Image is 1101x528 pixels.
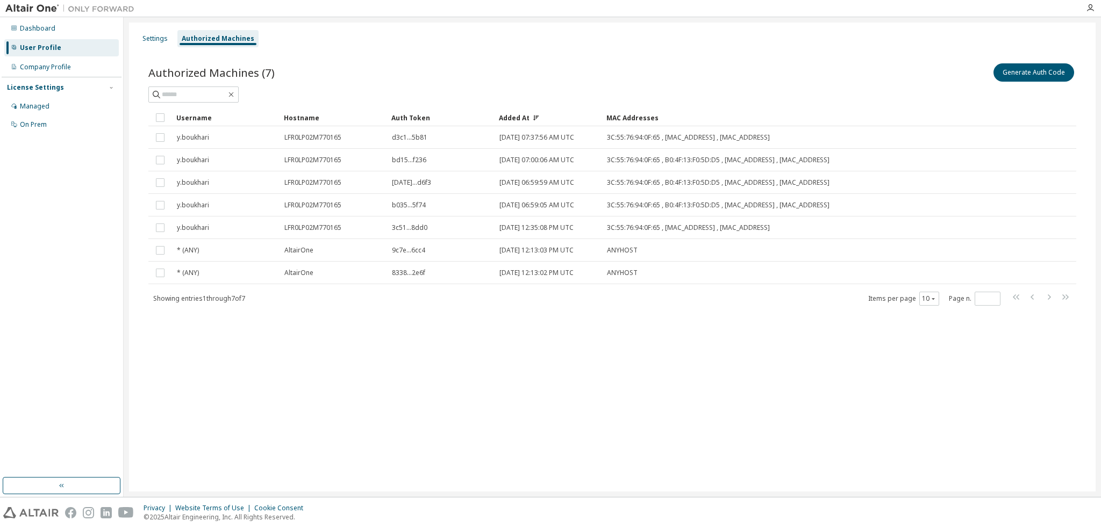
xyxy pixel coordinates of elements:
span: 8338...2e6f [392,269,425,277]
span: [DATE] 12:13:02 PM UTC [499,269,574,277]
img: instagram.svg [83,507,94,518]
span: [DATE] 07:00:06 AM UTC [499,156,574,164]
span: LFR0LP02M770165 [284,156,341,164]
span: d3c1...5b81 [392,133,427,142]
div: User Profile [20,44,61,52]
span: LFR0LP02M770165 [284,133,341,142]
span: [DATE]...d6f3 [392,178,431,187]
div: On Prem [20,120,47,129]
div: License Settings [7,83,64,92]
span: y.boukhari [177,201,209,209]
span: 3C:55:76:94:0F:65 , B0:4F:13:F0:5D:D5 , [MAC_ADDRESS] , [MAC_ADDRESS] [607,178,830,187]
span: [DATE] 06:59:05 AM UTC [499,201,574,209]
img: linkedin.svg [101,507,112,518]
img: facebook.svg [65,507,76,518]
span: [DATE] 12:35:08 PM UTC [499,223,574,232]
span: AltairOne [284,246,313,255]
div: Username [176,109,275,126]
div: MAC Addresses [606,109,963,126]
div: Privacy [144,504,175,512]
span: * (ANY) [177,269,199,277]
span: * (ANY) [177,246,199,255]
span: Page n. [949,292,1000,306]
div: Authorized Machines [182,34,254,43]
div: Website Terms of Use [175,504,254,512]
span: ANYHOST [607,246,638,255]
span: 3c51...8dd0 [392,223,427,232]
span: Authorized Machines (7) [148,65,275,80]
span: 3C:55:76:94:0F:65 , B0:4F:13:F0:5D:D5 , [MAC_ADDRESS] , [MAC_ADDRESS] [607,156,830,164]
span: LFR0LP02M770165 [284,178,341,187]
div: Hostname [284,109,383,126]
span: Items per page [868,292,939,306]
span: b035...5f74 [392,201,426,209]
span: y.boukhari [177,223,209,232]
button: 10 [922,294,936,303]
span: [DATE] 06:59:59 AM UTC [499,178,574,187]
span: LFR0LP02M770165 [284,223,341,232]
div: Added At [499,109,598,126]
button: Generate Auth Code [993,63,1074,82]
span: y.boukhari [177,156,209,164]
span: ANYHOST [607,269,638,277]
div: Managed [20,102,49,111]
span: bd15...f236 [392,156,426,164]
span: AltairOne [284,269,313,277]
span: [DATE] 07:37:56 AM UTC [499,133,574,142]
p: © 2025 Altair Engineering, Inc. All Rights Reserved. [144,512,310,522]
span: 3C:55:76:94:0F:65 , B0:4F:13:F0:5D:D5 , [MAC_ADDRESS] , [MAC_ADDRESS] [607,201,830,209]
span: LFR0LP02M770165 [284,201,341,209]
span: [DATE] 12:13:03 PM UTC [499,246,574,255]
img: Altair One [5,3,140,14]
div: Cookie Consent [254,504,310,512]
span: Showing entries 1 through 7 of 7 [153,294,245,303]
img: youtube.svg [118,507,134,518]
div: Auth Token [391,109,490,126]
span: y.boukhari [177,133,209,142]
div: Company Profile [20,63,71,71]
span: y.boukhari [177,178,209,187]
span: 9c7e...6cc4 [392,246,425,255]
span: 3C:55:76:94:0F:65 , [MAC_ADDRESS] , [MAC_ADDRESS] [607,133,770,142]
div: Dashboard [20,24,55,33]
img: altair_logo.svg [3,507,59,518]
div: Settings [142,34,168,43]
span: 3C:55:76:94:0F:65 , [MAC_ADDRESS] , [MAC_ADDRESS] [607,223,770,232]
